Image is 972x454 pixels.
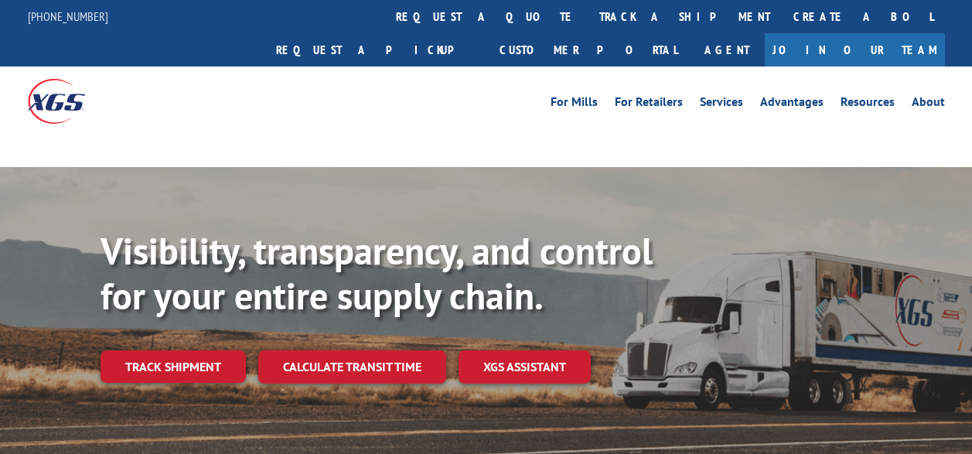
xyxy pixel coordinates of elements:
[264,33,488,67] a: Request a pickup
[689,33,765,67] a: Agent
[101,227,653,319] b: Visibility, transparency, and control for your entire supply chain.
[760,96,824,113] a: Advantages
[258,350,446,384] a: Calculate transit time
[841,96,895,113] a: Resources
[765,33,945,67] a: Join Our Team
[459,350,591,384] a: XGS ASSISTANT
[912,96,945,113] a: About
[488,33,689,67] a: Customer Portal
[551,96,598,113] a: For Mills
[615,96,683,113] a: For Retailers
[101,350,246,383] a: Track shipment
[700,96,743,113] a: Services
[28,9,108,24] a: [PHONE_NUMBER]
